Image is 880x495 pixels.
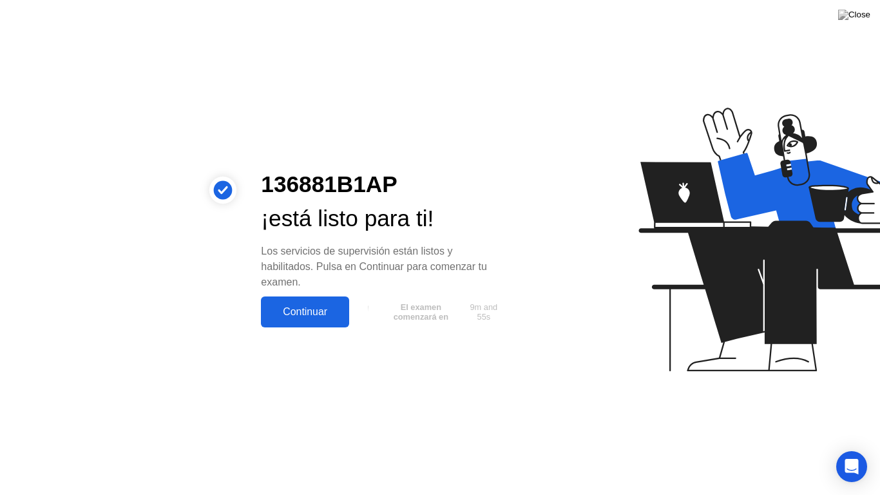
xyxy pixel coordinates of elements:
[836,451,867,482] div: Open Intercom Messenger
[261,202,507,236] div: ¡está listo para ti!
[838,10,870,20] img: Close
[265,306,345,318] div: Continuar
[261,244,507,290] div: Los servicios de supervisión están listos y habilitados. Pulsa en Continuar para comenzar tu examen.
[356,300,507,324] button: El examen comenzará en9m and 55s
[465,302,502,322] span: 9m and 55s
[261,168,507,202] div: 136881B1AP
[261,296,349,327] button: Continuar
